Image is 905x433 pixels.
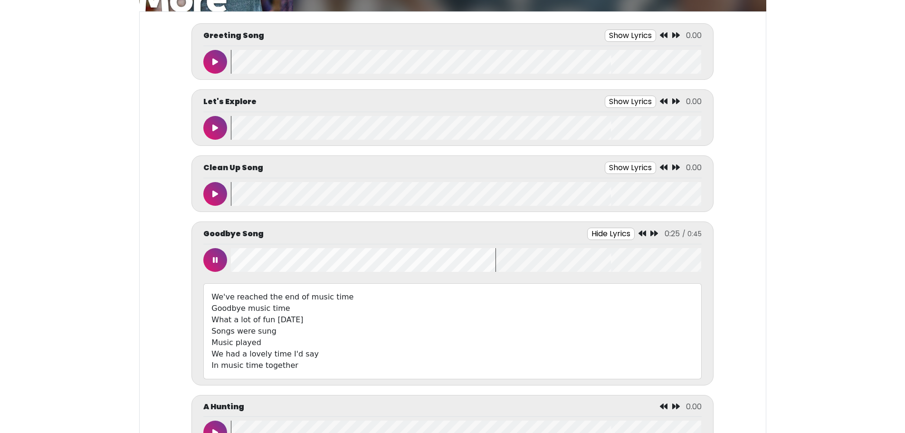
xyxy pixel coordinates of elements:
div: We've reached the end of music time Goodbye music time What a lot of fun [DATE] Songs were sung M... [203,283,701,379]
span: 0.00 [686,96,702,107]
p: Greeting Song [203,30,264,41]
button: Show Lyrics [605,29,656,42]
p: A Hunting [203,401,244,413]
button: Hide Lyrics [587,228,635,240]
p: Goodbye Song [203,228,264,240]
button: Show Lyrics [605,96,656,108]
span: 0.00 [686,30,702,41]
button: Show Lyrics [605,162,656,174]
span: 0.00 [686,162,702,173]
span: 0:25 [665,228,680,239]
p: Let's Explore [203,96,257,107]
p: Clean Up Song [203,162,263,173]
span: / 0:45 [682,229,702,239]
span: 0.00 [686,401,702,412]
